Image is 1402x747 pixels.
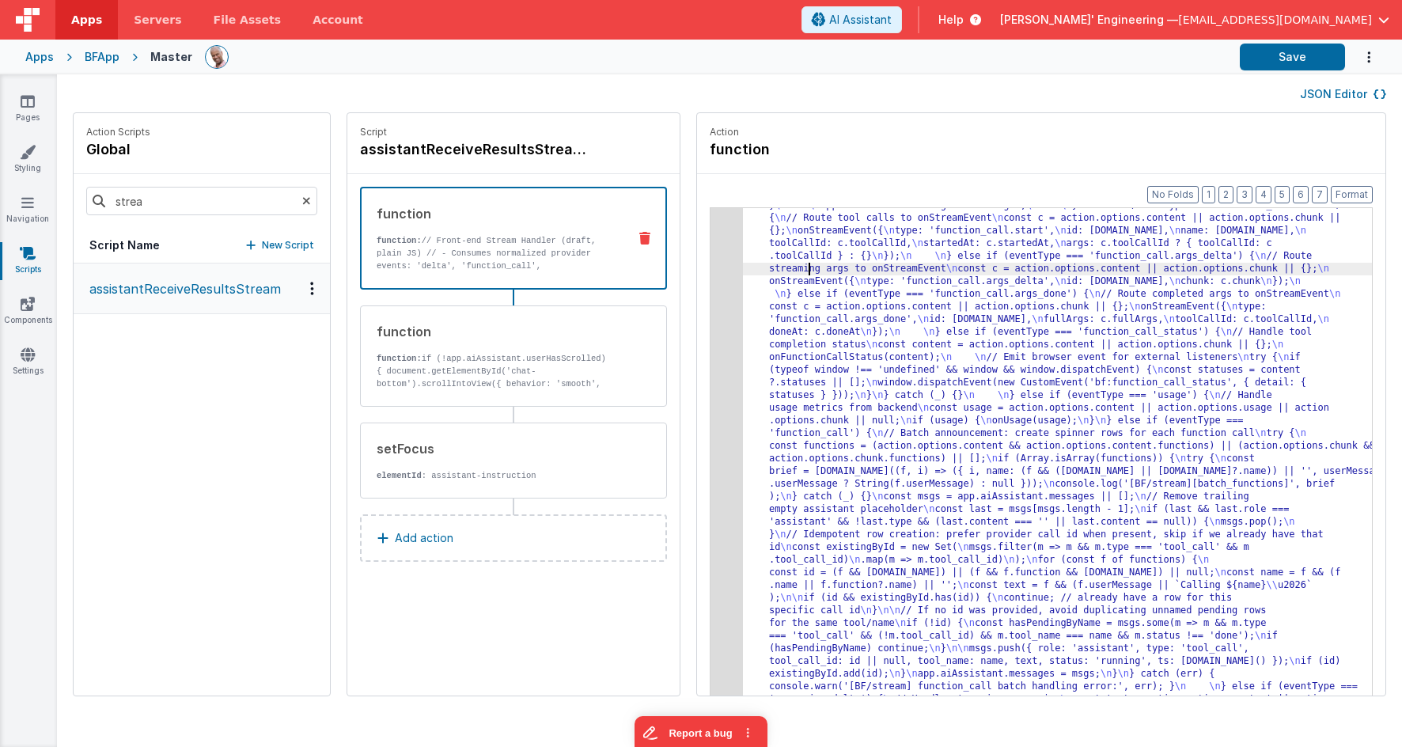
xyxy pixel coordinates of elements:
[89,237,160,253] h5: Script Name
[206,46,228,68] img: 11ac31fe5dc3d0eff3fbbbf7b26fa6e1
[395,529,453,548] p: Add action
[1331,186,1373,203] button: Format
[1202,186,1215,203] button: 1
[80,279,281,298] p: assistantReceiveResultsStream
[360,138,597,161] h4: assistantReceiveResultsStream
[377,204,615,223] div: function
[377,234,615,361] p: // Front-end Stream Handler (draft, plain JS) // - Consumes normalized provider events: 'delta', ...
[377,322,616,341] div: function
[85,49,119,65] div: BFApp
[74,264,330,314] button: assistantReceiveResultsStream
[377,354,422,363] strong: function:
[246,237,314,253] button: New Script
[1275,186,1290,203] button: 5
[1256,186,1271,203] button: 4
[1300,86,1386,102] button: JSON Editor
[134,12,181,28] span: Servers
[1218,186,1233,203] button: 2
[301,282,324,295] div: Options
[360,514,667,562] button: Add action
[710,138,947,161] h4: function
[214,12,282,28] span: File Assets
[150,49,192,65] div: Master
[360,126,667,138] p: Script
[377,236,422,245] strong: function:
[829,12,892,28] span: AI Assistant
[262,237,314,253] p: New Script
[710,126,1373,138] p: Action
[1178,12,1372,28] span: [EMAIL_ADDRESS][DOMAIN_NAME]
[86,138,150,161] h4: global
[86,187,317,215] input: Search scripts
[938,12,964,28] span: Help
[1000,12,1178,28] span: [PERSON_NAME]' Engineering —
[1312,186,1328,203] button: 7
[1237,186,1252,203] button: 3
[377,352,616,403] p: if (!app.aiAssistant.userHasScrolled) { document.getElementById('chat-bottom').scrollIntoView({ b...
[801,6,902,33] button: AI Assistant
[377,439,616,458] div: setFocus
[1293,186,1309,203] button: 6
[377,469,616,482] p: : assistant-instruction
[1345,41,1377,74] button: Options
[86,126,150,138] p: Action Scripts
[377,471,422,480] strong: elementId
[1000,12,1389,28] button: [PERSON_NAME]' Engineering — [EMAIL_ADDRESS][DOMAIN_NAME]
[1147,186,1199,203] button: No Folds
[1240,44,1345,70] button: Save
[25,49,54,65] div: Apps
[71,12,102,28] span: Apps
